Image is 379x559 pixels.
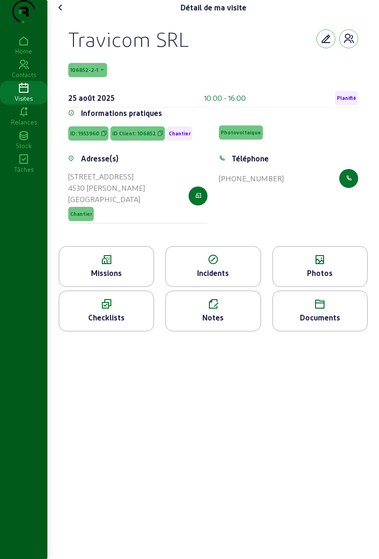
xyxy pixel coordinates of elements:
div: [STREET_ADDRESS] [68,171,145,182]
span: Planifié [337,95,356,101]
div: Adresse(s) [81,153,118,164]
div: 25 août 2025 [68,92,115,104]
div: Travicom SRL [68,27,189,51]
div: Incidents [166,267,260,279]
div: Informations pratiques [81,107,162,119]
div: Photos [273,267,367,279]
div: Checklists [59,312,153,323]
span: 106852-2-1 [70,67,98,73]
div: Notes [166,312,260,323]
div: Missions [59,267,153,279]
div: 4530 [PERSON_NAME] [68,182,145,194]
span: Photovoltaique [221,129,261,136]
div: 10:00 - 16:00 [204,92,246,104]
div: Téléphone [232,153,269,164]
div: Détail de ma visite [180,2,246,13]
div: [GEOGRAPHIC_DATA] [68,194,145,205]
div: [PHONE_NUMBER] [219,173,284,184]
div: Documents [273,312,367,323]
span: Chantier [169,130,190,137]
span: Chantier [70,211,92,217]
span: ID: 1953960 [70,130,99,137]
span: ID Client: 106852 [112,130,156,137]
